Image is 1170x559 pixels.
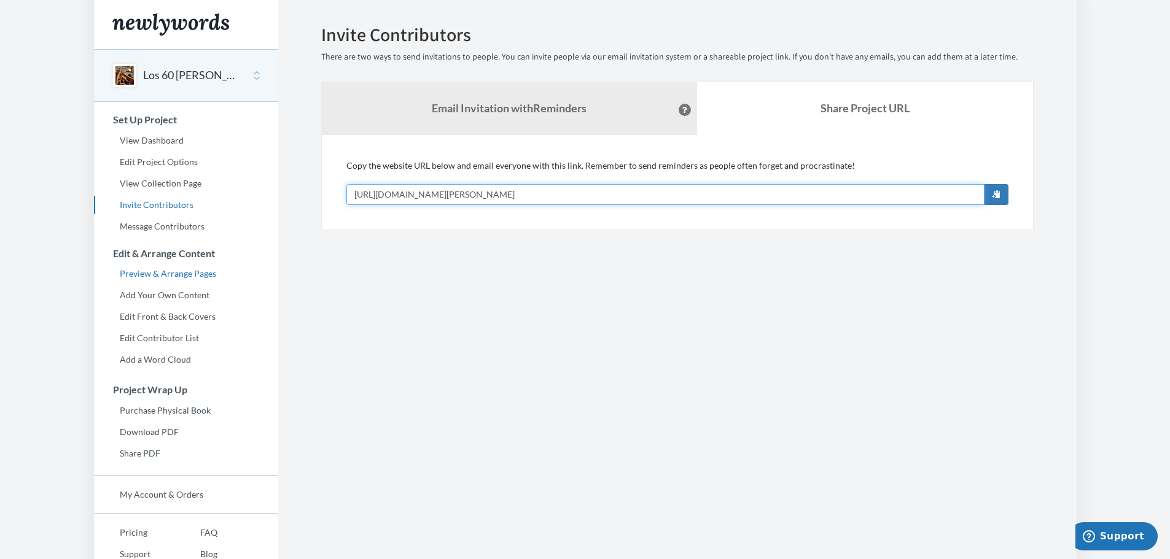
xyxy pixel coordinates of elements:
h3: Edit & Arrange Content [95,248,278,259]
strong: Email Invitation with Reminders [432,101,587,115]
a: Edit Front & Back Covers [94,307,278,326]
a: FAQ [174,523,217,542]
a: Purchase Physical Book [94,401,278,420]
a: Pricing [94,523,174,542]
div: Copy the website URL below and email everyone with this link. Remember to send reminders as peopl... [346,160,1008,205]
iframe: Opens a widget where you can chat to one of our agents [1075,522,1158,553]
button: Los 60 [PERSON_NAME] & [PERSON_NAME] [143,67,243,83]
a: View Collection Page [94,174,278,193]
a: View Dashboard [94,131,278,150]
h2: Invite Contributors [321,25,1034,45]
p: There are two ways to send invitations to people. You can invite people via our email invitation ... [321,51,1034,63]
a: My Account & Orders [94,485,278,504]
a: Edit Contributor List [94,329,278,347]
b: Share Project URL [821,101,910,115]
a: Download PDF [94,423,278,441]
a: Add Your Own Content [94,286,278,304]
a: Add a Word Cloud [94,350,278,369]
a: Share PDF [94,444,278,463]
h3: Set Up Project [95,114,278,125]
a: Invite Contributors [94,196,278,214]
h3: Project Wrap Up [95,384,278,395]
a: Edit Project Options [94,153,278,171]
a: Message Contributors [94,217,278,236]
img: Newlywords logo [112,13,229,36]
a: Preview & Arrange Pages [94,264,278,283]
